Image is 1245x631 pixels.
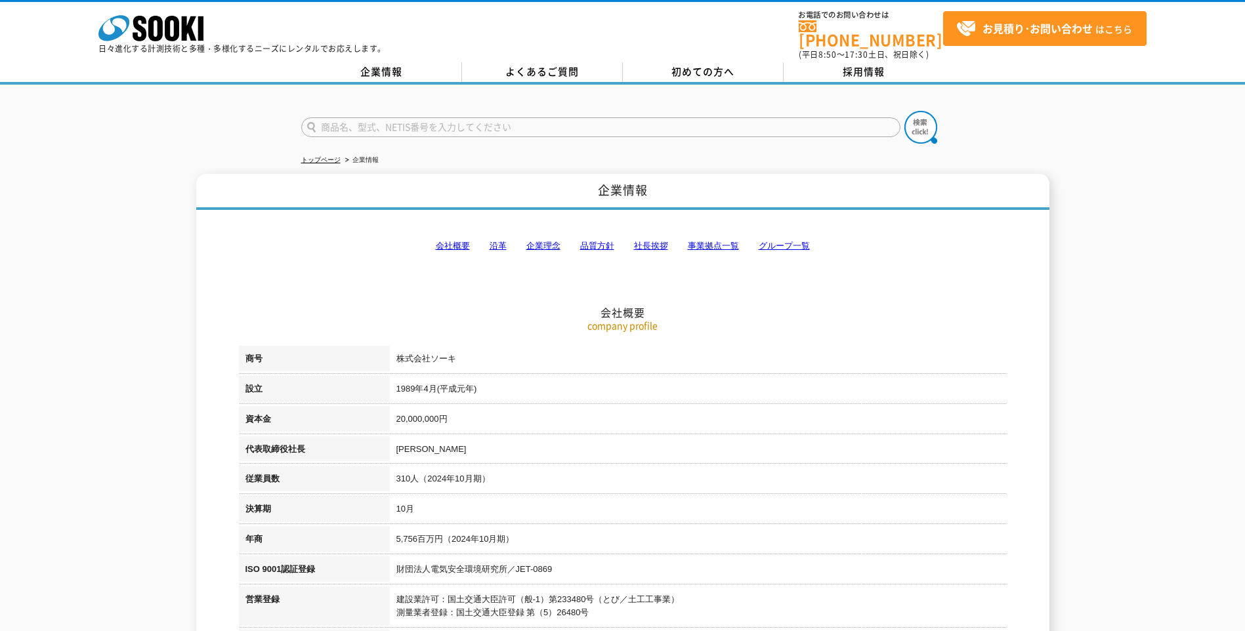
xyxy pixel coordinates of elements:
[845,49,868,60] span: 17:30
[239,406,390,436] th: 資本金
[462,62,623,82] a: よくあるご質問
[799,49,929,60] span: (平日 ～ 土日、祝日除く)
[943,11,1147,46] a: お見積り･お問い合わせはこちら
[390,556,1007,586] td: 財団法人電気安全環境研究所／JET-0869
[390,586,1007,630] td: 建設業許可：国土交通大臣許可（般-1）第233480号（とび／土工工事業） 測量業者登録：国土交通大臣登録 第（5）26480号
[239,376,390,406] th: 設立
[239,346,390,376] th: 商号
[239,466,390,496] th: 従業員数
[784,62,944,82] a: 採用情報
[956,19,1132,39] span: はこちら
[239,496,390,526] th: 決算期
[390,496,1007,526] td: 10月
[982,20,1093,36] strong: お見積り･お問い合わせ
[239,319,1007,333] p: company profile
[390,466,1007,496] td: 310人（2024年10月期）
[301,117,900,137] input: 商品名、型式、NETIS番号を入力してください
[390,526,1007,556] td: 5,756百万円（2024年10月期）
[239,586,390,630] th: 営業登録
[623,62,784,82] a: 初めての方へ
[301,62,462,82] a: 企業情報
[390,346,1007,376] td: 株式会社ソーキ
[634,241,668,251] a: 社長挨拶
[799,20,943,47] a: [PHONE_NUMBER]
[239,174,1007,319] h2: 会社概要
[526,241,560,251] a: 企業理念
[490,241,507,251] a: 沿革
[390,376,1007,406] td: 1989年4月(平成元年)
[904,111,937,144] img: btn_search.png
[239,436,390,466] th: 代表取締役社長
[343,153,379,167] li: 企業情報
[239,526,390,556] th: 年商
[818,49,837,60] span: 8:50
[799,11,943,19] span: お電話でのお問い合わせは
[436,241,470,251] a: 会社概要
[671,64,734,79] span: 初めての方へ
[390,406,1007,436] td: 20,000,000円
[239,556,390,586] th: ISO 9001認証登録
[580,241,614,251] a: 品質方針
[390,436,1007,466] td: [PERSON_NAME]
[759,241,810,251] a: グループ一覧
[688,241,739,251] a: 事業拠点一覧
[301,156,341,163] a: トップページ
[196,174,1049,210] h1: 企業情報
[98,45,386,52] p: 日々進化する計測技術と多種・多様化するニーズにレンタルでお応えします。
